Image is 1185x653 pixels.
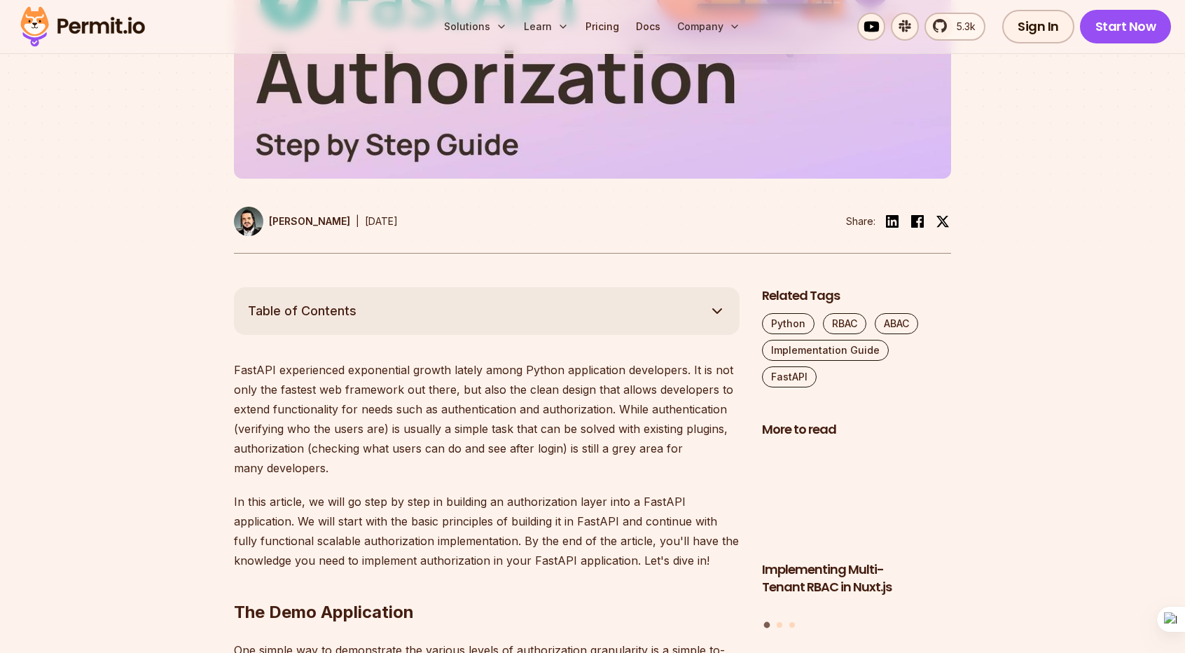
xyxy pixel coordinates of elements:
[234,207,263,236] img: Gabriel L. Manor
[762,446,951,630] div: Posts
[269,214,350,228] p: [PERSON_NAME]
[762,366,817,387] a: FastAPI
[1080,10,1172,43] a: Start Now
[846,214,875,228] li: Share:
[14,3,151,50] img: Permit logo
[630,13,666,39] a: Docs
[777,622,782,628] button: Go to slide 2
[924,13,985,41] a: 5.3k
[234,287,740,335] button: Table of Contents
[762,446,951,613] a: Implementing Multi-Tenant RBAC in Nuxt.jsImplementing Multi-Tenant RBAC in Nuxt.js
[936,214,950,228] img: twitter
[438,13,513,39] button: Solutions
[248,301,356,321] span: Table of Contents
[234,360,740,478] p: FastAPI experienced exponential growth lately among Python application developers. It is not only...
[518,13,574,39] button: Learn
[764,622,770,628] button: Go to slide 1
[762,340,889,361] a: Implementation Guide
[948,19,976,34] span: 5.3k
[234,492,740,570] p: In this article, we will go step by step in building an authorization layer into a FastAPI applic...
[762,421,951,439] h2: More to read
[234,545,740,624] h2: The Demo Application
[762,446,951,613] li: 1 of 3
[234,207,350,236] a: [PERSON_NAME]
[762,446,951,553] img: Implementing Multi-Tenant RBAC in Nuxt.js
[884,213,901,230] img: linkedin
[789,622,795,628] button: Go to slide 3
[762,287,951,305] h2: Related Tags
[762,561,951,596] h3: Implementing Multi-Tenant RBAC in Nuxt.js
[356,214,359,228] div: |
[875,313,918,334] a: ABAC
[672,13,746,39] button: Company
[365,215,398,227] time: [DATE]
[823,313,866,334] a: RBAC
[580,13,625,39] a: Pricing
[762,313,815,334] a: Python
[1002,10,1074,43] a: Sign In
[909,213,926,230] img: facebook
